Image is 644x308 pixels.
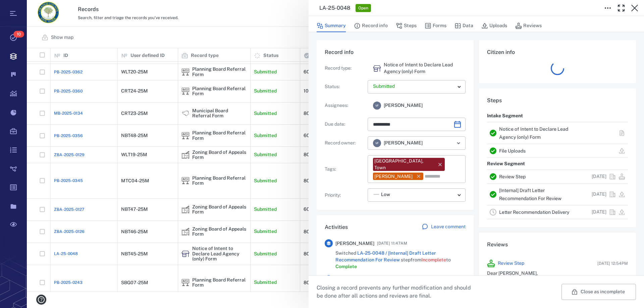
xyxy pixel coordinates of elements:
[377,239,407,247] span: [DATE] 11:47AM
[515,19,542,32] button: Reviews
[374,158,434,171] div: [GEOGRAPHIC_DATA], Town
[454,19,473,32] button: Data
[335,250,436,262] a: LA-25-0048 / [Internal] Draft Letter Recommendation For Review
[373,64,381,72] div: Notice of Intent to Declare Lead Agency (only) Form
[499,174,526,179] a: Review Step
[325,166,365,173] p: Tags :
[592,173,606,180] p: [DATE]
[431,224,466,230] p: Leave comment
[373,139,381,147] div: V F
[592,209,606,215] p: [DATE]
[479,40,636,88] div: Citizen info
[374,173,413,180] div: [PERSON_NAME]
[357,5,370,11] span: Open
[614,1,628,15] button: Toggle Fullscreen
[384,62,466,75] p: Notice of Intent to Declare Lead Agency (only) Form
[451,118,464,131] button: Choose date, selected date is Oct 12, 2025
[487,97,628,105] h6: Steps
[384,140,423,146] span: [PERSON_NAME]
[487,48,628,56] h6: Citizen info
[597,260,628,266] span: [DATE] 12:54PM
[498,260,524,267] a: Review Step
[487,110,523,122] p: Intake Segment
[317,40,474,215] div: Record infoRecord type:Notice of Intent to Declare Lead Agency (only) FormStatus:Assignees:VF[PER...
[13,31,24,38] span: 10
[325,102,365,109] p: Assignees :
[325,192,365,199] p: Priority :
[325,65,365,72] p: Record type :
[425,19,446,32] button: Forms
[481,19,507,32] button: Uploads
[499,209,569,215] a: Letter Recommendation Delivery
[454,138,463,148] button: Open
[373,102,381,110] div: V F
[628,1,641,15] button: Close
[592,191,606,198] p: [DATE]
[561,284,636,300] button: Close as incomplete
[487,241,628,249] h6: Reviews
[381,191,390,198] span: Low
[354,19,388,32] button: Record info
[325,121,365,128] p: Due date :
[422,223,466,231] a: Leave comment
[317,284,476,300] p: Closing a record prevents any further modification and should be done after all actions and revie...
[499,188,561,201] a: [Internal] Draft Letter Recommendation For Review
[335,250,466,270] span: Switched step from to
[325,140,365,146] p: Record owner :
[421,257,446,262] span: Incomplete
[15,5,29,11] span: Help
[479,88,636,233] div: StepsIntake SegmentNotice of Intent to Declare Lead Agency (only) FormFile UploadsReview SegmentR...
[325,48,466,56] h6: Record info
[335,264,357,269] span: Complete
[601,1,614,15] button: Toggle to Edit Boxes
[499,148,526,153] a: File Uploads
[325,223,348,231] h6: Activities
[499,126,568,140] a: Notice of Intent to Declare Lead Agency (only) Form
[384,102,423,109] span: [PERSON_NAME]
[487,270,628,277] p: Dear [PERSON_NAME],
[317,19,346,32] button: Summary
[319,4,350,12] h3: LA-25-0048
[396,19,417,32] button: Steps
[335,240,374,247] span: [PERSON_NAME]
[373,83,455,90] p: Submitted
[487,158,525,170] p: Review Segment
[325,83,365,90] p: Status :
